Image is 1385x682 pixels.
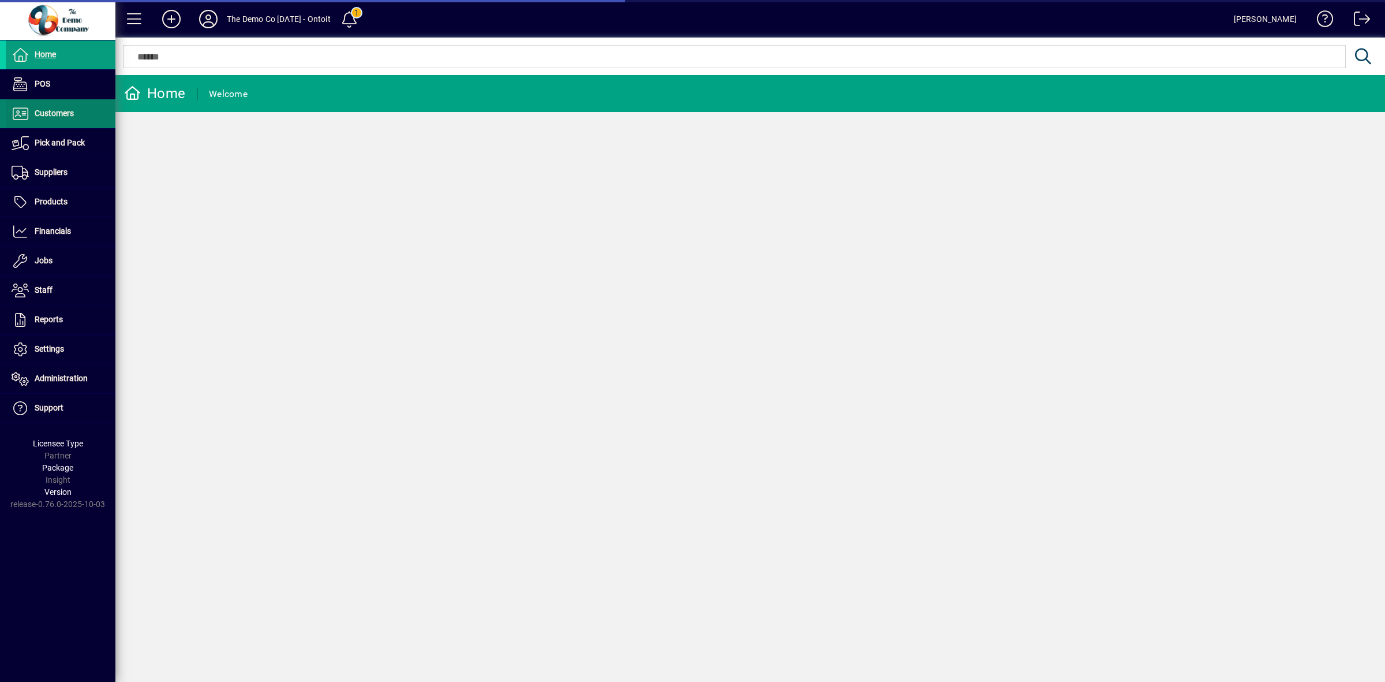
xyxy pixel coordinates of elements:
[6,70,115,99] a: POS
[190,9,227,29] button: Profile
[35,256,53,265] span: Jobs
[209,85,248,103] div: Welcome
[6,394,115,423] a: Support
[6,188,115,217] a: Products
[227,10,331,28] div: The Demo Co [DATE] - Ontoit
[35,403,63,412] span: Support
[1308,2,1334,40] a: Knowledge Base
[35,226,71,236] span: Financials
[35,109,74,118] span: Customers
[35,315,63,324] span: Reports
[35,79,50,88] span: POS
[6,158,115,187] a: Suppliers
[6,335,115,364] a: Settings
[33,439,83,448] span: Licensee Type
[1234,10,1297,28] div: [PERSON_NAME]
[44,487,72,497] span: Version
[42,463,73,472] span: Package
[35,374,88,383] span: Administration
[35,197,68,206] span: Products
[35,138,85,147] span: Pick and Pack
[6,305,115,334] a: Reports
[6,364,115,393] a: Administration
[6,276,115,305] a: Staff
[153,9,190,29] button: Add
[1345,2,1371,40] a: Logout
[35,167,68,177] span: Suppliers
[6,217,115,246] a: Financials
[124,84,185,103] div: Home
[6,99,115,128] a: Customers
[6,247,115,275] a: Jobs
[6,129,115,158] a: Pick and Pack
[35,50,56,59] span: Home
[35,344,64,353] span: Settings
[35,285,53,295] span: Staff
